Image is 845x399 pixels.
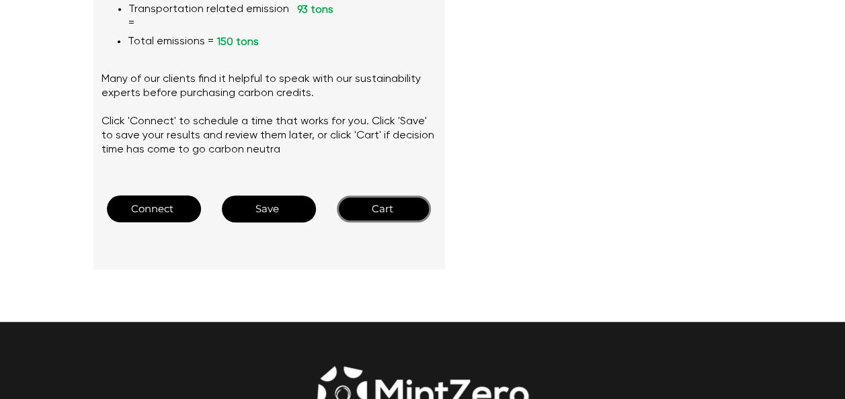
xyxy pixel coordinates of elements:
a: Cart [337,195,431,222]
span: Total emissions = [128,36,214,47]
span: Many of our clients find it helpful to speak with our sustainability experts before purchasing ca... [102,74,434,155]
span: Cart [372,202,393,215]
span: Transportation related emission = [128,4,289,29]
span: 93 tons [297,5,333,15]
a: Connect [107,195,201,222]
span: Connect [131,202,173,215]
span: 150 tons [217,37,259,48]
a: Save [222,195,316,222]
span: Save [255,202,279,215]
iframe: Wix Chat [690,341,845,399]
